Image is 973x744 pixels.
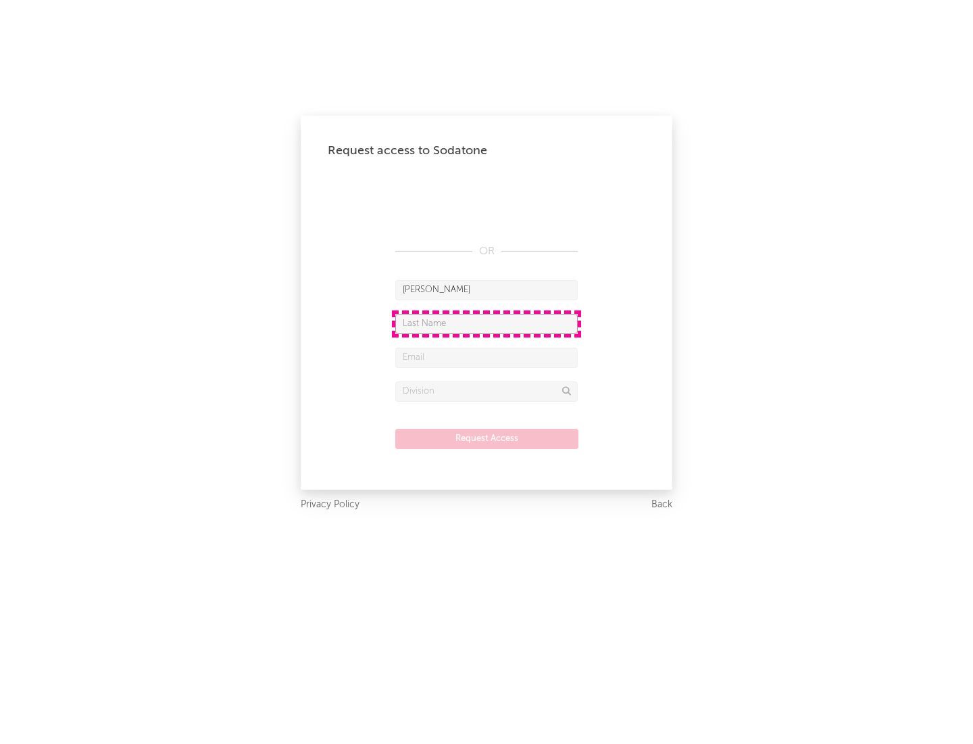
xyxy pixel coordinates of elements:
div: Request access to Sodatone [328,143,645,159]
input: Last Name [395,314,578,334]
input: Division [395,381,578,402]
div: OR [395,243,578,260]
button: Request Access [395,429,578,449]
a: Back [651,496,672,513]
a: Privacy Policy [301,496,359,513]
input: First Name [395,280,578,300]
input: Email [395,348,578,368]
